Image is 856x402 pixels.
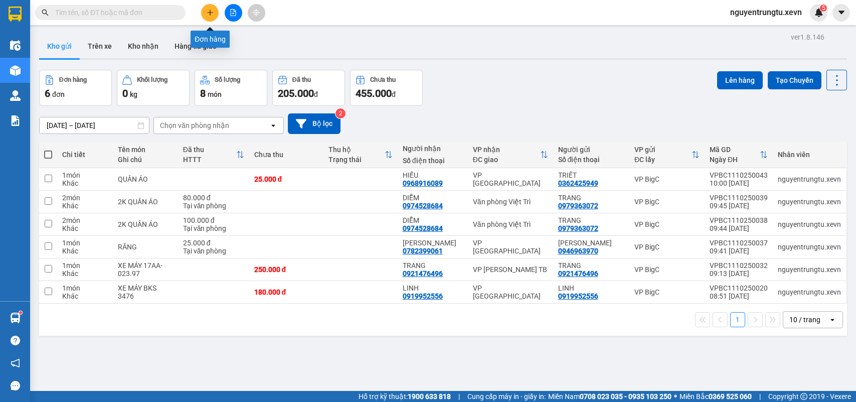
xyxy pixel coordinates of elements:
[62,284,108,292] div: 1 món
[137,76,167,83] div: Khối lượng
[820,5,827,12] sup: 5
[710,179,768,187] div: 10:00 [DATE]
[278,87,314,99] span: 205.000
[634,198,700,206] div: VP BigC
[473,239,548,255] div: VP [GEOGRAPHIC_DATA]
[225,4,242,22] button: file-add
[679,391,752,402] span: Miền Bắc
[722,6,810,19] span: nguyentrungtu.xevn
[710,146,760,154] div: Mã GD
[201,4,219,22] button: plus
[710,261,768,270] div: VPBC1110250032
[254,175,318,183] div: 25.000 đ
[62,216,108,224] div: 2 món
[473,198,548,206] div: Văn phòng Việt Trì
[118,261,173,278] div: XE MÁY 17AA-023.97
[62,171,108,179] div: 1 món
[80,34,120,58] button: Trên xe
[39,70,112,106] button: Đơn hàng6đơn
[335,108,346,118] sup: 2
[629,142,705,168] th: Toggle SortBy
[710,171,768,179] div: VPBC1110250043
[768,71,821,89] button: Tạo Chuyến
[118,156,173,164] div: Ghi chú
[10,313,21,323] img: warehouse-icon
[200,87,206,99] span: 8
[778,220,841,228] div: nguyentrungtu.xevn
[832,4,850,22] button: caret-down
[122,87,128,99] span: 0
[473,146,540,154] div: VP nhận
[558,224,598,232] div: 0979363072
[359,391,451,402] span: Hỗ trợ kỹ thuật:
[62,292,108,300] div: Khác
[821,5,825,12] span: 5
[62,202,108,210] div: Khác
[253,9,260,16] span: aim
[42,9,49,16] span: search
[183,146,236,154] div: Đã thu
[160,120,229,130] div: Chọn văn phòng nhận
[183,224,244,232] div: Tại văn phòng
[710,224,768,232] div: 09:44 [DATE]
[323,142,398,168] th: Toggle SortBy
[800,393,807,400] span: copyright
[19,311,22,314] sup: 1
[558,216,624,224] div: TRANG
[473,156,540,164] div: ĐC giao
[403,270,443,278] div: 0921476496
[403,247,443,255] div: 0782399061
[208,90,222,98] span: món
[710,156,760,164] div: Ngày ĐH
[254,288,318,296] div: 180.000 đ
[254,265,318,274] div: 250.000 đ
[403,171,463,179] div: HIẾU
[39,34,80,58] button: Kho gửi
[59,76,87,83] div: Đơn hàng
[62,261,108,270] div: 1 món
[558,239,624,247] div: NG VĂN XUÂN
[778,151,841,159] div: Nhân viên
[558,247,598,255] div: 0946963970
[467,391,546,402] span: Cung cấp máy in - giấy in:
[403,224,443,232] div: 0974528684
[183,239,244,247] div: 25.000 đ
[11,358,20,368] span: notification
[118,175,173,183] div: QUẦN ÁO
[710,292,768,300] div: 08:51 [DATE]
[580,392,671,400] strong: 0708 023 035 - 0935 103 250
[705,142,773,168] th: Toggle SortBy
[195,70,267,106] button: Số lượng8món
[118,198,173,206] div: 2K QUẦN ÁO
[710,216,768,224] div: VPBC1110250038
[789,315,820,325] div: 10 / trang
[634,156,692,164] div: ĐC lấy
[837,8,846,17] span: caret-down
[292,76,311,83] div: Đã thu
[558,146,624,154] div: Người gửi
[11,381,20,390] span: message
[558,284,624,292] div: LINH
[178,142,249,168] th: Toggle SortBy
[710,202,768,210] div: 09:45 [DATE]
[558,202,598,210] div: 0979363072
[118,220,173,228] div: 2K QUẦN ÁO
[558,261,624,270] div: TRANG
[118,146,173,154] div: Tên món
[10,115,21,126] img: solution-icon
[230,9,237,16] span: file-add
[62,239,108,247] div: 1 món
[248,4,265,22] button: aim
[791,32,824,43] div: ver 1.8.146
[120,34,166,58] button: Kho nhận
[778,243,841,251] div: nguyentrungtu.xevn
[183,247,244,255] div: Tại văn phòng
[730,312,745,327] button: 1
[814,8,823,17] img: icon-new-feature
[403,292,443,300] div: 0919952556
[62,270,108,278] div: Khác
[759,391,761,402] span: |
[269,121,277,129] svg: open
[473,220,548,228] div: Văn phòng Việt Trì
[403,194,463,202] div: DIỄM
